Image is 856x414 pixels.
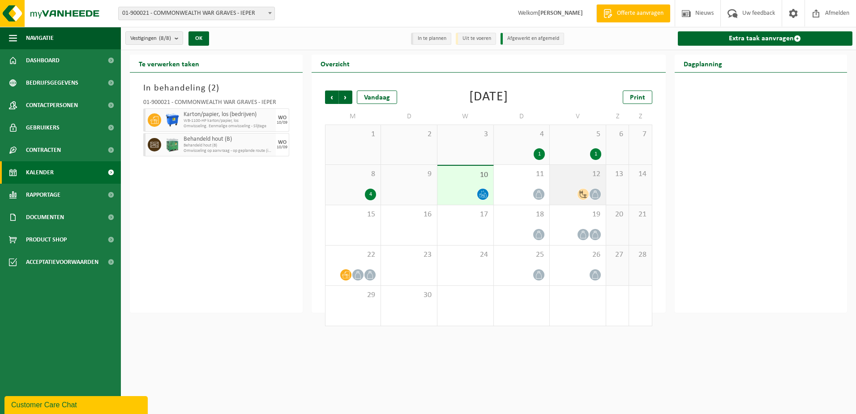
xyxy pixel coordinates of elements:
div: 10/09 [277,121,287,125]
span: 01-900021 - COMMONWEALTH WAR GRAVES - IEPER [118,7,275,20]
button: OK [188,31,209,46]
span: 15 [330,210,377,220]
td: D [494,108,550,125]
span: Product Shop [26,229,67,251]
a: Print [623,91,652,104]
span: 2 [211,84,216,93]
div: WO [278,115,287,121]
div: 01-900021 - COMMONWEALTH WAR GRAVES - IEPER [143,99,289,108]
span: Navigatie [26,27,54,49]
span: Behandeld hout (B) [184,136,274,143]
span: Rapportage [26,184,60,206]
h2: Overzicht [312,55,359,72]
li: Afgewerkt en afgemeld [501,33,564,45]
span: 7 [633,129,647,139]
div: [DATE] [469,91,508,104]
span: Acceptatievoorwaarden [26,251,98,273]
span: Omwisseling op aanvraag - op geplande route (incl. verwerking) [184,148,274,154]
iframe: chat widget [4,394,150,414]
span: Karton/papier, los (bedrijven) [184,111,274,118]
span: 13 [611,169,624,179]
li: In te plannen [411,33,451,45]
a: Extra taak aanvragen [678,31,853,46]
div: Vandaag [357,91,397,104]
span: Volgende [339,91,352,104]
div: WO [278,140,287,145]
span: Documenten [26,206,64,229]
td: D [381,108,437,125]
td: V [550,108,606,125]
span: Offerte aanvragen [615,9,666,18]
span: Contactpersonen [26,94,78,116]
img: PB-HB-1400-HPE-GN-11 [166,138,179,152]
span: Behandeld hout (B) [184,143,274,148]
span: 19 [554,210,601,220]
span: 20 [611,210,624,220]
span: Omwisseling. Eenmalige omwisseling - Slijtage [184,124,274,129]
td: M [325,108,381,125]
span: 8 [330,169,377,179]
span: 22 [330,250,377,260]
strong: [PERSON_NAME] [538,10,583,17]
span: Print [630,94,645,101]
span: 2 [385,129,432,139]
button: Vestigingen(8/8) [125,31,183,45]
li: Uit te voeren [456,33,496,45]
span: 01-900021 - COMMONWEALTH WAR GRAVES - IEPER [119,7,274,20]
span: 1 [330,129,377,139]
span: 24 [442,250,489,260]
span: Dashboard [26,49,60,72]
count: (8/8) [159,35,171,41]
span: 17 [442,210,489,220]
span: 5 [554,129,601,139]
span: 30 [385,290,432,300]
h3: In behandeling ( ) [143,82,289,95]
span: Bedrijfsgegevens [26,72,78,94]
h2: Dagplanning [675,55,731,72]
span: 27 [611,250,624,260]
span: 28 [633,250,647,260]
span: 12 [554,169,601,179]
span: Kalender [26,161,54,184]
span: WB-1100-HP karton/papier, los [184,118,274,124]
span: Gebruikers [26,116,60,139]
td: W [437,108,494,125]
div: 10/09 [277,145,287,150]
span: Vorige [325,91,338,104]
span: 16 [385,210,432,220]
h2: Te verwerken taken [130,55,208,72]
span: 26 [554,250,601,260]
span: 23 [385,250,432,260]
span: 6 [611,129,624,139]
span: 9 [385,169,432,179]
span: 29 [330,290,377,300]
span: Vestigingen [130,32,171,45]
span: 21 [633,210,647,220]
span: 3 [442,129,489,139]
a: Offerte aanvragen [596,4,670,22]
span: 4 [498,129,545,139]
div: 1 [590,148,601,160]
span: Contracten [26,139,61,161]
span: 18 [498,210,545,220]
img: WB-1100-HPE-BE-01 [166,113,179,127]
div: 1 [534,148,545,160]
div: 4 [365,189,376,200]
span: 10 [442,170,489,180]
td: Z [606,108,629,125]
span: 25 [498,250,545,260]
span: 11 [498,169,545,179]
td: Z [629,108,652,125]
span: 14 [633,169,647,179]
